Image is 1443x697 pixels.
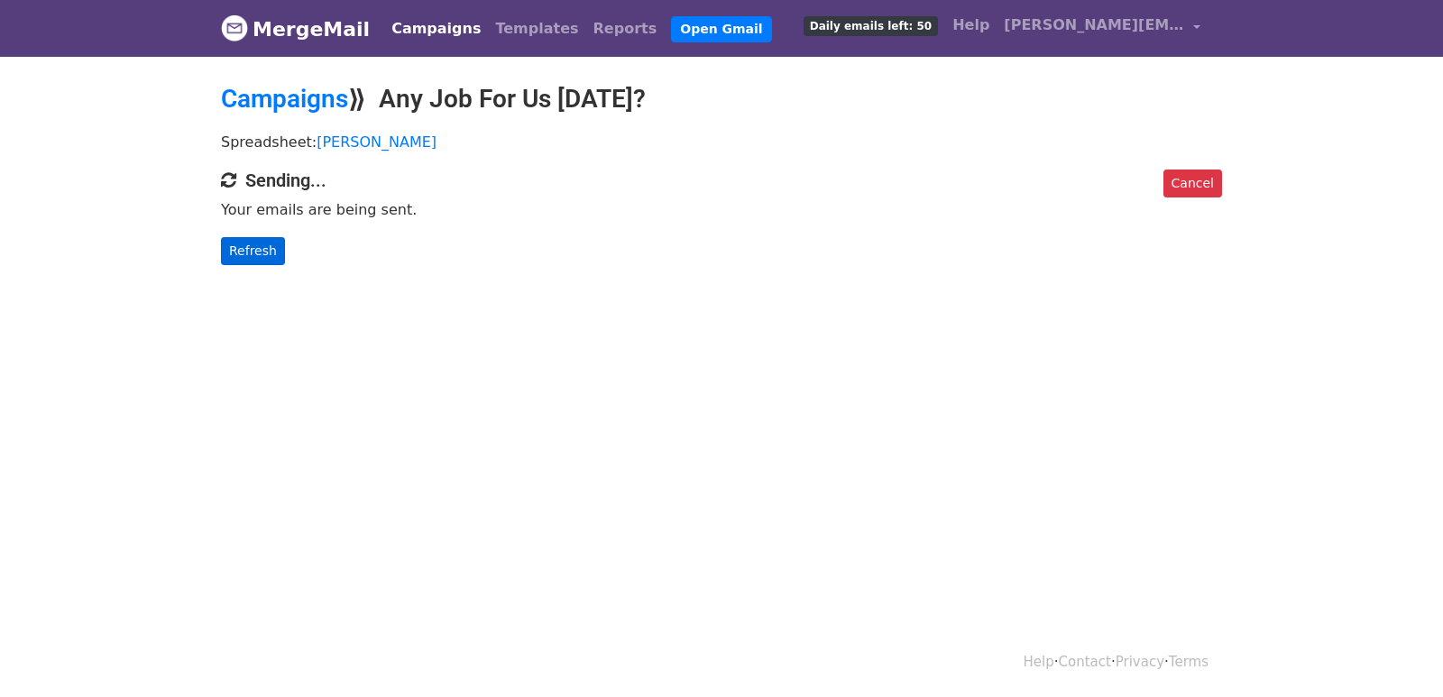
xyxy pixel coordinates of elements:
a: Campaigns [221,84,348,114]
a: Reports [586,11,665,47]
a: Help [945,7,997,43]
img: MergeMail logo [221,14,248,41]
a: Help [1024,654,1054,670]
p: Spreadsheet: [221,133,1222,151]
a: Campaigns [384,11,488,47]
h2: ⟫ Any Job For Us [DATE]? [221,84,1222,115]
a: Daily emails left: 50 [796,7,945,43]
p: Your emails are being sent. [221,200,1222,219]
h4: Sending... [221,170,1222,191]
span: Daily emails left: 50 [804,16,938,36]
span: [PERSON_NAME][EMAIL_ADDRESS][DOMAIN_NAME] [1004,14,1184,36]
a: MergeMail [221,10,370,48]
a: Terms [1169,654,1209,670]
a: [PERSON_NAME][EMAIL_ADDRESS][DOMAIN_NAME] [997,7,1208,50]
iframe: Chat Widget [1353,610,1443,697]
a: Open Gmail [671,16,771,42]
a: Privacy [1116,654,1164,670]
a: [PERSON_NAME] [317,133,437,151]
a: Contact [1059,654,1111,670]
a: Templates [488,11,585,47]
a: Cancel [1163,170,1222,197]
a: Refresh [221,237,285,265]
